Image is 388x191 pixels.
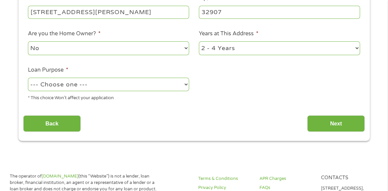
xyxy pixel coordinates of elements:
a: Terms & Conditions [198,176,251,182]
input: 1 Main Street [28,6,189,18]
label: Loan Purpose [28,67,68,74]
a: Privacy Policy [198,185,251,191]
label: Are you the Home Owner? [28,30,101,37]
label: Years at This Address [199,30,258,37]
div: * This choice Won’t affect your application [28,92,189,102]
a: [DOMAIN_NAME] [42,174,78,179]
a: FAQs [259,185,313,191]
input: Next [307,115,365,132]
h4: Contacts [321,175,374,181]
a: APR Charges [259,176,313,182]
input: Back [23,115,81,132]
